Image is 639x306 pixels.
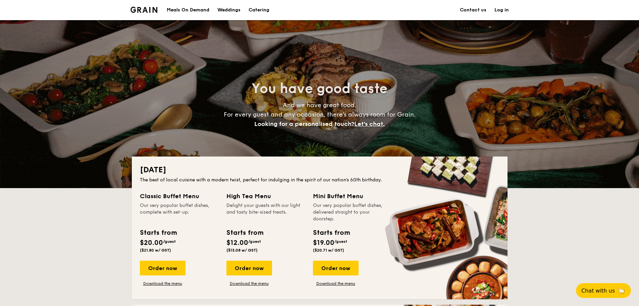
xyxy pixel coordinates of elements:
[576,283,631,298] button: Chat with us🦙
[226,281,272,286] a: Download the menu
[313,261,359,275] div: Order now
[313,248,344,253] span: ($20.71 w/ GST)
[140,177,499,183] div: The best of local cuisine with a modern twist, perfect for indulging in the spirit of our nation’...
[130,7,158,13] img: Grain
[140,281,185,286] a: Download the menu
[224,101,416,128] span: And we have great food. For every guest and any occasion, there’s always room for Grain.
[140,228,176,238] div: Starts from
[226,202,305,222] div: Delight your guests with our light and tasty bite-sized treats.
[140,202,218,222] div: Our very popular buffet dishes, complete with set-up.
[226,228,263,238] div: Starts from
[140,191,218,201] div: Classic Buffet Menu
[313,281,359,286] a: Download the menu
[140,165,499,175] h2: [DATE]
[226,191,305,201] div: High Tea Menu
[354,120,385,128] span: Let's chat.
[313,228,350,238] div: Starts from
[248,239,261,244] span: /guest
[254,120,354,128] span: Looking for a personalised touch?
[252,81,387,97] span: You have good taste
[313,239,334,247] span: $19.00
[226,239,248,247] span: $12.00
[226,248,258,253] span: ($13.08 w/ GST)
[618,287,626,295] span: 🦙
[313,191,391,201] div: Mini Buffet Menu
[140,239,163,247] span: $20.00
[130,7,158,13] a: Logotype
[163,239,176,244] span: /guest
[140,261,185,275] div: Order now
[226,261,272,275] div: Order now
[334,239,347,244] span: /guest
[313,202,391,222] div: Our very popular buffet dishes, delivered straight to your doorstep.
[581,288,615,294] span: Chat with us
[140,248,171,253] span: ($21.80 w/ GST)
